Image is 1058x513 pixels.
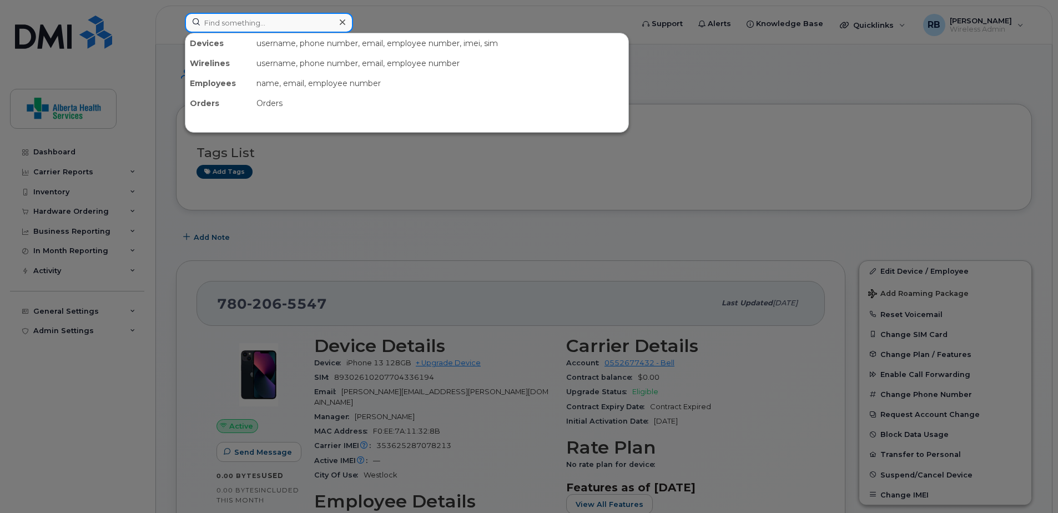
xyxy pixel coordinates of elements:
div: name, email, employee number [252,73,628,93]
div: Wirelines [185,53,252,73]
div: username, phone number, email, employee number, imei, sim [252,33,628,53]
div: Orders [252,93,628,113]
div: Employees [185,73,252,93]
div: Orders [185,93,252,113]
div: username, phone number, email, employee number [252,53,628,73]
div: Devices [185,33,252,53]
